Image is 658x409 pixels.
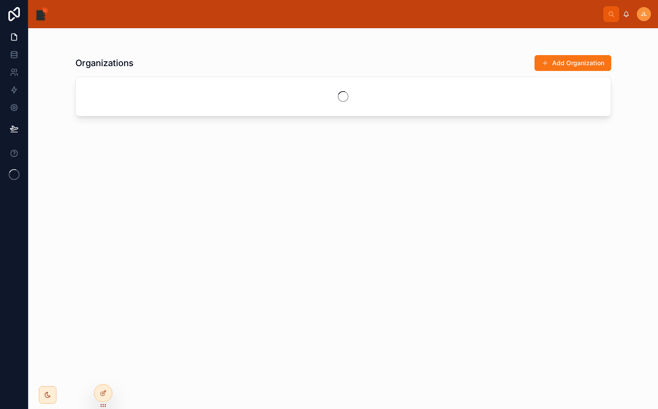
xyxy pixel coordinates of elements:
h1: Organizations [75,57,134,69]
div: scrollable content [56,12,603,16]
img: App logo [35,7,49,21]
button: Add Organization [535,55,611,71]
span: JL [641,11,647,18]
